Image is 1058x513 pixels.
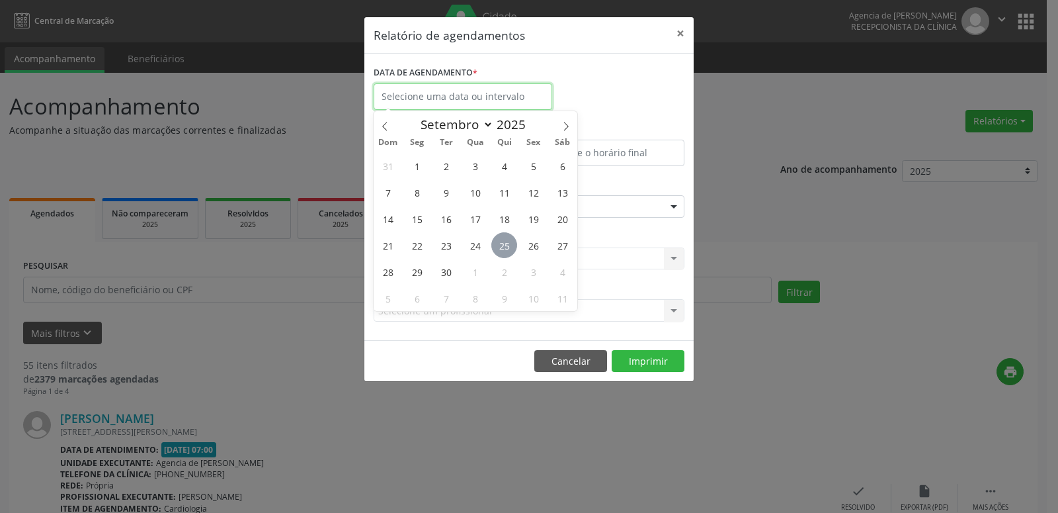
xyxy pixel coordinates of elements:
span: Setembro 30, 2025 [433,259,459,285]
span: Setembro 18, 2025 [491,206,517,232]
span: Setembro 22, 2025 [404,232,430,258]
span: Setembro 12, 2025 [520,179,546,205]
span: Outubro 10, 2025 [520,285,546,311]
input: Year [493,116,537,133]
span: Setembro 7, 2025 [375,179,401,205]
span: Setembro 1, 2025 [404,153,430,179]
button: Close [667,17,694,50]
span: Sáb [548,138,577,147]
span: Outubro 11, 2025 [549,285,575,311]
span: Setembro 6, 2025 [549,153,575,179]
span: Setembro 2, 2025 [433,153,459,179]
button: Imprimir [612,350,684,373]
span: Setembro 9, 2025 [433,179,459,205]
span: Outubro 2, 2025 [491,259,517,285]
span: Setembro 16, 2025 [433,206,459,232]
span: Seg [403,138,432,147]
span: Ter [432,138,461,147]
span: Outubro 9, 2025 [491,285,517,311]
span: Setembro 15, 2025 [404,206,430,232]
span: Setembro 13, 2025 [549,179,575,205]
span: Qua [461,138,490,147]
span: Qui [490,138,519,147]
label: ATÉ [532,119,684,140]
span: Setembro 20, 2025 [549,206,575,232]
span: Setembro 25, 2025 [491,232,517,258]
span: Dom [374,138,403,147]
span: Setembro 27, 2025 [549,232,575,258]
span: Setembro 4, 2025 [491,153,517,179]
span: Setembro 19, 2025 [520,206,546,232]
span: Setembro 21, 2025 [375,232,401,258]
span: Agosto 31, 2025 [375,153,401,179]
span: Setembro 23, 2025 [433,232,459,258]
span: Setembro 14, 2025 [375,206,401,232]
button: Cancelar [534,350,607,373]
span: Setembro 8, 2025 [404,179,430,205]
span: Setembro 5, 2025 [520,153,546,179]
input: Selecione o horário final [532,140,684,166]
span: Setembro 26, 2025 [520,232,546,258]
span: Setembro 17, 2025 [462,206,488,232]
span: Outubro 8, 2025 [462,285,488,311]
input: Selecione uma data ou intervalo [374,83,552,110]
span: Outubro 1, 2025 [462,259,488,285]
label: DATA DE AGENDAMENTO [374,63,477,83]
select: Month [414,115,493,134]
span: Outubro 5, 2025 [375,285,401,311]
span: Setembro 10, 2025 [462,179,488,205]
span: Setembro 29, 2025 [404,259,430,285]
span: Setembro 24, 2025 [462,232,488,258]
span: Outubro 6, 2025 [404,285,430,311]
h5: Relatório de agendamentos [374,26,525,44]
span: Setembro 28, 2025 [375,259,401,285]
span: Outubro 7, 2025 [433,285,459,311]
span: Setembro 11, 2025 [491,179,517,205]
span: Setembro 3, 2025 [462,153,488,179]
span: Outubro 3, 2025 [520,259,546,285]
span: Outubro 4, 2025 [549,259,575,285]
span: Sex [519,138,548,147]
